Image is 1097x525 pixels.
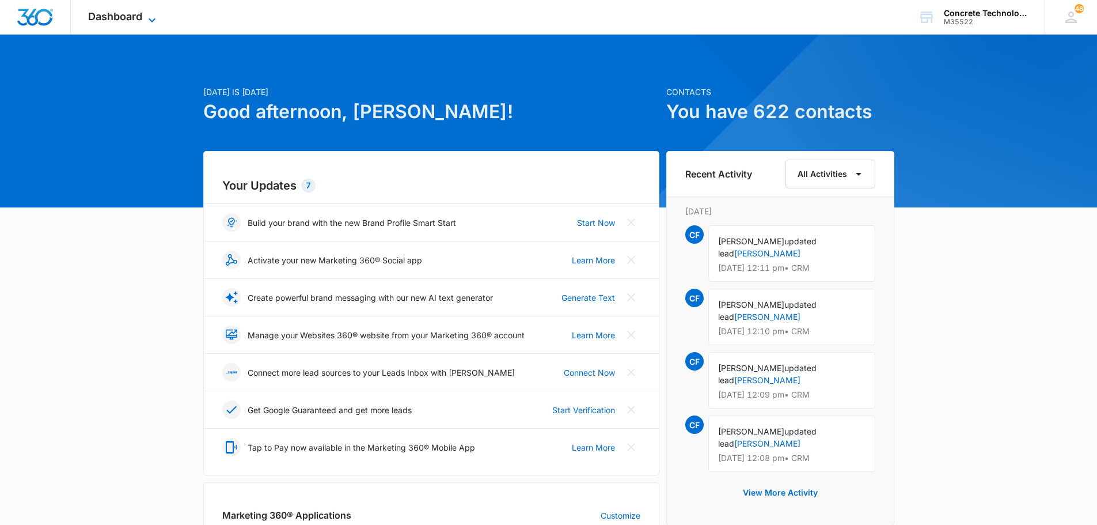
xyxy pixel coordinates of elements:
a: [PERSON_NAME] [734,248,800,258]
span: [PERSON_NAME] [718,363,784,373]
h1: You have 622 contacts [666,98,894,126]
span: CF [685,352,704,371]
button: Close [622,438,640,456]
p: Contacts [666,86,894,98]
button: Close [622,401,640,419]
button: View More Activity [731,479,829,507]
a: [PERSON_NAME] [734,439,800,448]
button: Close [622,363,640,382]
button: Close [622,213,640,232]
span: [PERSON_NAME] [718,426,784,436]
a: Generate Text [561,292,615,304]
a: Customize [601,509,640,522]
p: Tap to Pay now available in the Marketing 360® Mobile App [248,441,475,454]
p: [DATE] 12:09 pm • CRM [718,391,866,399]
span: [PERSON_NAME] [718,236,784,246]
p: [DATE] 12:10 pm • CRM [718,327,866,335]
a: Learn More [572,441,615,454]
a: Start Now [577,217,615,229]
span: [PERSON_NAME] [718,300,784,309]
a: Connect Now [564,367,615,379]
p: [DATE] 12:08 pm • CRM [718,454,866,462]
span: CF [685,225,704,244]
a: Learn More [572,254,615,266]
span: Dashboard [88,10,142,22]
button: Close [622,251,640,269]
span: 48 [1075,4,1084,13]
div: account name [944,9,1028,18]
p: Build your brand with the new Brand Profile Smart Start [248,217,456,229]
p: Create powerful brand messaging with our new AI text generator [248,292,493,304]
p: [DATE] 12:11 pm • CRM [718,264,866,272]
p: Get Google Guaranteed and get more leads [248,404,412,416]
a: [PERSON_NAME] [734,375,800,385]
h1: Good afternoon, [PERSON_NAME]! [203,98,659,126]
p: Activate your new Marketing 360® Social app [248,254,422,266]
p: Connect more lead sources to your Leads Inbox with [PERSON_NAME] [248,367,515,379]
span: CF [685,289,704,307]
div: notifications count [1075,4,1084,13]
button: Close [622,288,640,307]
p: [DATE] [685,205,875,217]
h6: Recent Activity [685,167,752,181]
h2: Your Updates [222,177,640,194]
p: Manage your Websites 360® website from your Marketing 360® account [248,329,525,341]
a: [PERSON_NAME] [734,312,800,322]
div: account id [944,18,1028,26]
p: [DATE] is [DATE] [203,86,659,98]
span: CF [685,416,704,434]
button: Close [622,326,640,344]
div: 7 [301,179,316,192]
button: All Activities [785,160,875,188]
h2: Marketing 360® Applications [222,508,351,522]
a: Start Verification [552,404,615,416]
a: Learn More [572,329,615,341]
